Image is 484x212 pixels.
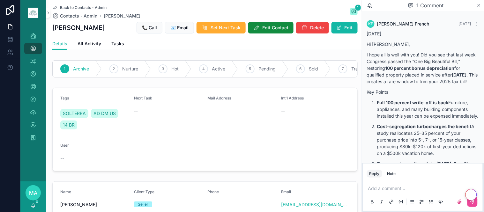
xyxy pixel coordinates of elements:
p: Hi [PERSON_NAME], [367,41,479,48]
span: 6 [300,66,302,71]
span: SOLTERRA [63,110,86,117]
img: App logo [28,8,38,18]
span: Mail Address [208,96,231,100]
strong: Buy: [454,161,464,166]
span: Name [60,189,71,194]
span: Email [281,189,291,194]
span: Sold [309,66,318,72]
span: Pending [258,66,276,72]
span: Next Task [134,96,152,100]
h1: [PERSON_NAME] [52,23,105,32]
span: Active [212,66,225,72]
span: -- [60,155,64,161]
span: 📧 Email [170,25,189,31]
span: 3 [162,66,164,71]
a: Details [52,38,67,50]
strong: [DATE] [452,72,467,77]
a: AD DM US [91,109,118,118]
span: Hot [171,66,179,72]
span: Delete [310,25,324,31]
span: 5 [249,66,251,71]
button: Set Next Task [197,22,246,33]
a: All Activity [78,38,101,51]
span: Set Next Task [211,25,241,31]
span: Details [52,40,67,47]
span: Archive [73,66,89,72]
strong: Full 100 percent write-off is back [377,100,449,105]
a: [PERSON_NAME] [104,13,140,19]
span: Edit Contact [262,25,288,31]
span: Int'l Address [281,96,304,100]
span: MA [29,189,37,197]
span: [PERSON_NAME] [60,201,129,208]
div: Seller [138,201,148,207]
button: Note [385,170,398,178]
p: Key Points [367,89,479,95]
a: Back to Contacts - Admin [52,5,107,10]
p: I hope all is well with you! Did you see that last week Congress passed the “One Big Beautiful Bi... [367,51,479,85]
a: Tasks [111,38,124,51]
span: 2 [113,66,115,71]
p: Furniture, appliances, and many building components installed this year can be expensed immediately. [377,99,479,119]
span: All Activity [78,40,101,47]
span: Phone [208,189,219,194]
span: 14 BR [63,122,75,128]
a: 14 BR [60,121,77,129]
button: 1 [350,8,358,16]
p: • Close on a new rental before [DATE] and place it in service to claim the full deduction this ye... [377,160,479,201]
span: 7 [342,66,344,71]
p: A study reallocates 25–35 percent of your purchase price into 5-, 7-, or 15-year classes, produci... [377,123,479,157]
button: Edit [331,22,358,33]
span: 1 [64,66,66,71]
span: -- [134,108,138,114]
button: 📞 Call [137,22,162,33]
p: [DATE] [367,30,479,37]
a: Contacts - Admin [52,13,97,19]
span: 1 [355,4,361,11]
span: User [60,143,69,148]
div: Note [387,171,396,176]
span: Tags [60,96,69,100]
span: 📞 Call [142,25,157,31]
span: 4 [202,66,205,71]
span: [DATE] [459,21,471,26]
span: Nurture [122,66,138,72]
span: 1 Comment [416,2,443,9]
span: [PERSON_NAME] French [377,21,429,27]
span: Client Type [134,189,154,194]
strong: 100 percent bonus depreciation [385,65,455,71]
span: -- [208,201,212,208]
span: AD DM US [93,110,116,117]
button: 📧 Email [165,22,194,33]
span: Tasks [111,40,124,47]
div: scrollable content [20,26,46,152]
span: Trash [351,66,363,72]
button: Edit Contact [248,22,294,33]
strong: Cost-segregation turbocharges the benefit [377,124,472,129]
span: Contacts - Admin [60,13,97,19]
strong: Two ways to use the rule in [DATE] [377,161,451,166]
span: Back to Contacts - Admin [60,5,107,10]
span: KF [369,21,373,26]
button: Delete [296,22,329,33]
span: -- [281,108,285,114]
a: [EMAIL_ADDRESS][DOMAIN_NAME] [281,201,350,208]
a: SOLTERRA [60,109,88,118]
button: Reply [367,170,382,178]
